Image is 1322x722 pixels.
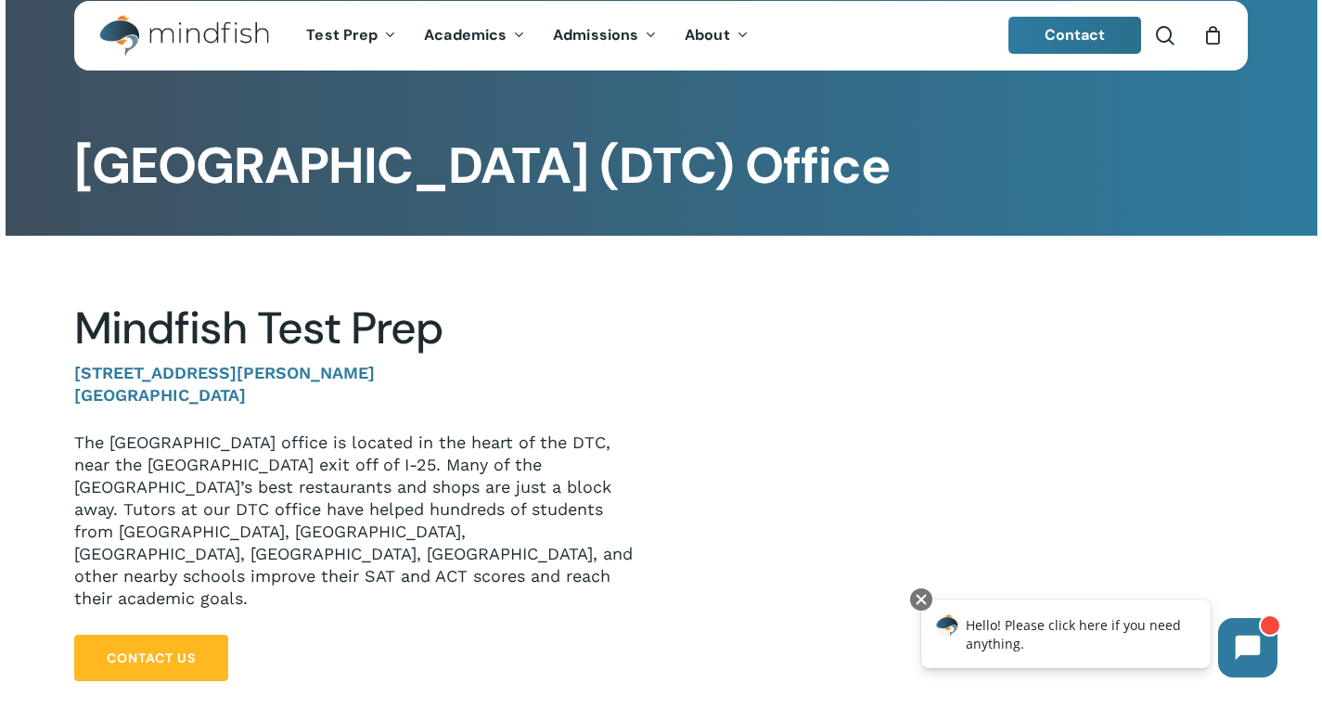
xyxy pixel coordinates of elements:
nav: Main Menu [292,1,762,71]
span: Contact Us [107,649,196,667]
strong: [STREET_ADDRESS][PERSON_NAME] [74,363,375,382]
a: Admissions [539,28,671,44]
a: Cart [1202,25,1223,45]
span: Test Prep [306,25,378,45]
p: The [GEOGRAPHIC_DATA] office is located in the heart of the DTC, near the [GEOGRAPHIC_DATA] exit ... [74,432,633,610]
span: Contact [1045,25,1106,45]
h2: Mindfish Test Prep [74,302,633,355]
header: Main Menu [74,1,1248,71]
span: Admissions [553,25,638,45]
span: About [685,25,730,45]
a: Contact [1008,17,1142,54]
a: Test Prep [292,28,410,44]
span: Academics [424,25,507,45]
a: Contact Us [74,635,228,681]
strong: [GEOGRAPHIC_DATA] [74,385,246,405]
a: Academics [410,28,539,44]
h1: [GEOGRAPHIC_DATA] (DTC) Office [74,136,1248,196]
a: About [671,28,763,44]
iframe: Chatbot [902,585,1296,696]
